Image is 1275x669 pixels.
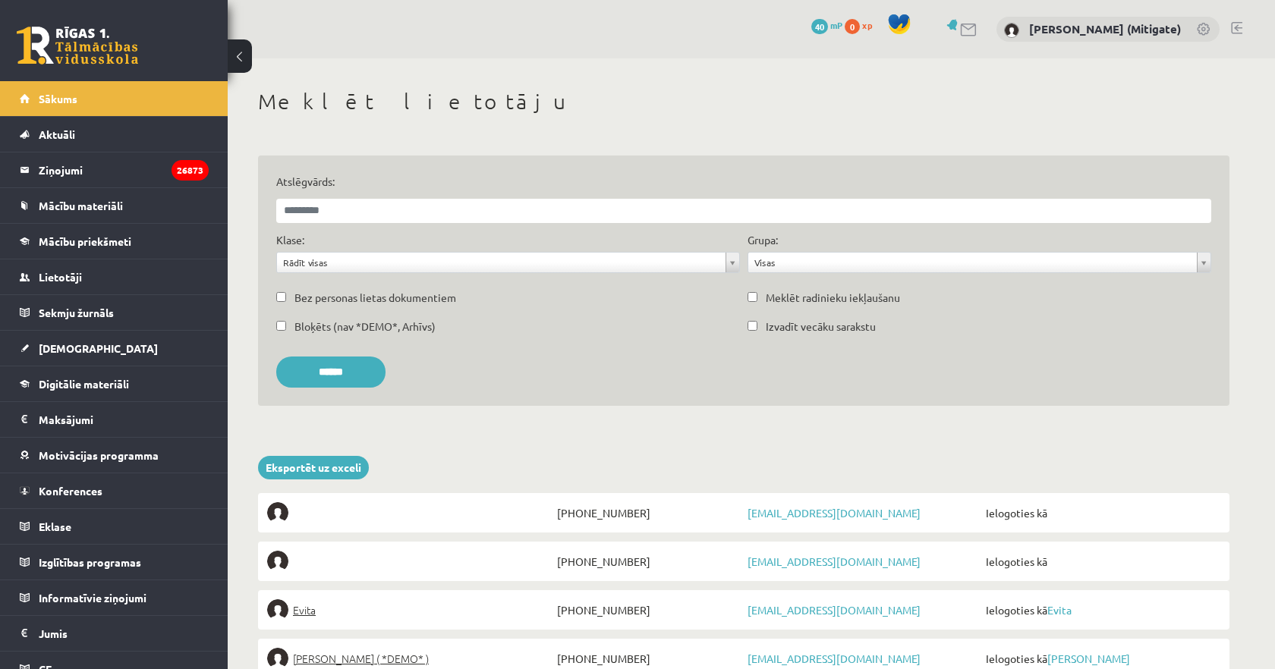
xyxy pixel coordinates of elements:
span: Izglītības programas [39,555,141,569]
a: Eklase [20,509,209,544]
span: Lietotāji [39,270,82,284]
a: Digitālie materiāli [20,366,209,401]
span: Digitālie materiāli [39,377,129,391]
h1: Meklēt lietotāju [258,89,1229,115]
a: Evita [267,599,553,620]
span: Aktuāli [39,127,75,141]
span: [PHONE_NUMBER] [553,502,744,523]
label: Klase: [276,232,304,248]
span: [PHONE_NUMBER] [553,648,744,669]
img: Elīna Elizabete Ancveriņa [267,648,288,669]
a: Aktuāli [20,117,209,152]
span: [PHONE_NUMBER] [553,599,744,620]
a: Sekmju žurnāls [20,295,209,330]
span: Motivācijas programma [39,448,159,462]
span: Mācību materiāli [39,199,123,212]
a: Sākums [20,81,209,116]
span: Evita [293,599,316,620]
a: [EMAIL_ADDRESS][DOMAIN_NAME] [748,603,921,617]
legend: Maksājumi [39,402,209,437]
label: Bez personas lietas dokumentiem [294,290,456,306]
a: Rīgas 1. Tālmācības vidusskola [17,27,138,64]
a: Mācību materiāli [20,188,209,223]
span: Konferences [39,484,102,498]
a: Mācību priekšmeti [20,224,209,259]
a: Visas [748,253,1210,272]
label: Grupa: [748,232,778,248]
a: Jumis [20,616,209,651]
img: Evita [267,599,288,620]
span: Eklase [39,520,71,533]
a: [DEMOGRAPHIC_DATA] [20,331,209,366]
span: Ielogoties kā [982,502,1220,523]
a: Lietotāji [20,259,209,294]
span: xp [862,19,872,31]
img: Vitālijs Viļums (Mitigate) [1004,23,1019,38]
a: [PERSON_NAME] (Mitigate) [1029,21,1181,36]
span: Rādīt visas [283,253,719,272]
a: Rādīt visas [277,253,739,272]
a: 40 mP [811,19,842,31]
span: Sekmju žurnāls [39,306,114,319]
a: [EMAIL_ADDRESS][DOMAIN_NAME] [748,506,921,520]
a: Motivācijas programma [20,438,209,473]
a: Evita [1047,603,1072,617]
span: [PHONE_NUMBER] [553,551,744,572]
a: Informatīvie ziņojumi [20,580,209,615]
a: [PERSON_NAME] ( *DEMO* ) [267,648,553,669]
a: 0 xp [845,19,880,31]
a: [EMAIL_ADDRESS][DOMAIN_NAME] [748,652,921,665]
span: Informatīvie ziņojumi [39,591,146,605]
a: Ziņojumi26873 [20,152,209,187]
span: Ielogoties kā [982,599,1220,620]
label: Atslēgvārds: [276,174,1211,190]
a: [EMAIL_ADDRESS][DOMAIN_NAME] [748,554,921,568]
span: Visas [754,253,1191,272]
a: Izglītības programas [20,545,209,579]
span: 0 [845,19,860,34]
a: Konferences [20,473,209,508]
a: [PERSON_NAME] [1047,652,1130,665]
a: Maksājumi [20,402,209,437]
span: Sākums [39,92,77,105]
label: Izvadīt vecāku sarakstu [766,319,876,334]
label: Meklēt radinieku iekļaušanu [766,290,900,306]
a: Eksportēt uz exceli [258,456,369,479]
label: Bloķēts (nav *DEMO*, Arhīvs) [294,319,436,334]
span: Jumis [39,627,68,640]
legend: Ziņojumi [39,152,209,187]
span: [DEMOGRAPHIC_DATA] [39,341,158,355]
i: 26873 [172,160,209,181]
span: 40 [811,19,828,34]
span: Ielogoties kā [982,551,1220,572]
span: [PERSON_NAME] ( *DEMO* ) [293,648,429,669]
span: Mācību priekšmeti [39,234,131,248]
span: Ielogoties kā [982,648,1220,669]
span: mP [830,19,842,31]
